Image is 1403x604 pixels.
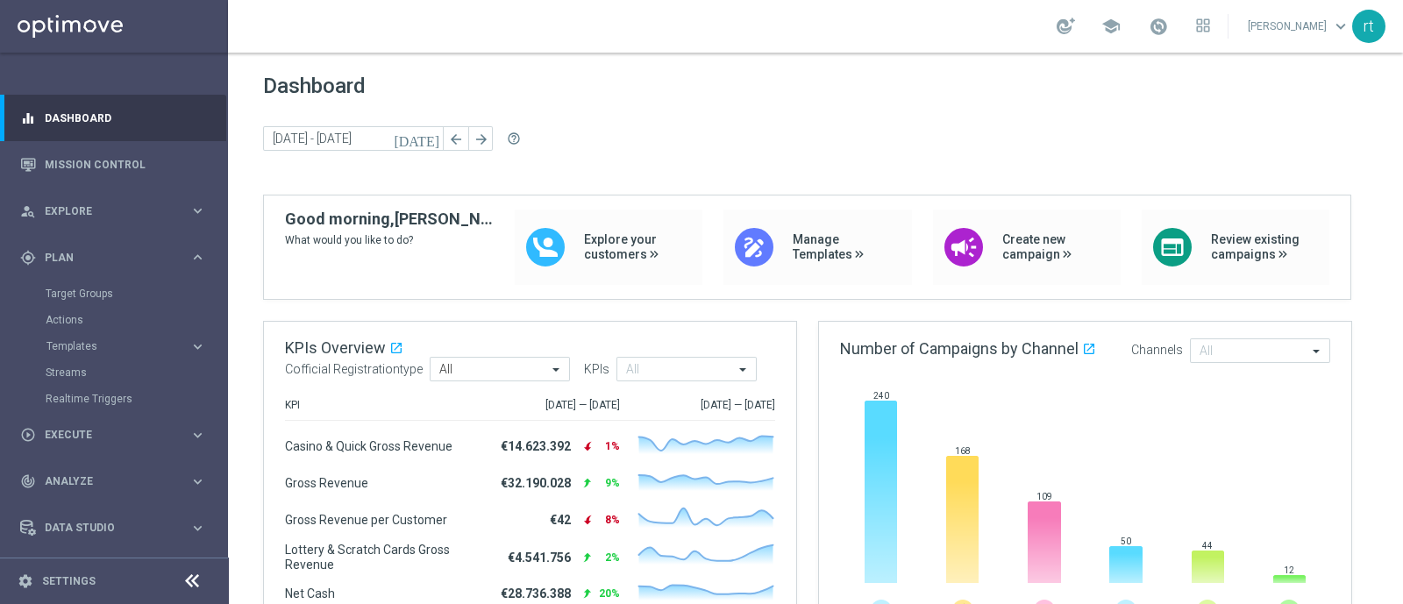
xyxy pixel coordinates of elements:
i: keyboard_arrow_right [189,427,206,444]
div: Explore [20,203,189,219]
div: Mission Control [20,141,206,188]
span: Data Studio [45,522,189,533]
i: keyboard_arrow_right [189,520,206,536]
i: person_search [20,203,36,219]
a: [PERSON_NAME]keyboard_arrow_down [1246,13,1352,39]
div: Actions [46,307,226,333]
i: keyboard_arrow_right [189,249,206,266]
a: Dashboard [45,95,206,141]
span: school [1101,17,1121,36]
a: Mission Control [45,141,206,188]
i: keyboard_arrow_right [189,473,206,490]
button: play_circle_outline Execute keyboard_arrow_right [19,428,207,442]
button: gps_fixed Plan keyboard_arrow_right [19,251,207,265]
button: equalizer Dashboard [19,111,207,125]
div: Dashboard [20,95,206,141]
span: Execute [45,430,189,440]
button: Mission Control [19,158,207,172]
span: Templates [46,341,172,352]
a: Streams [46,366,182,380]
button: track_changes Analyze keyboard_arrow_right [19,474,207,488]
i: track_changes [20,473,36,489]
div: Analyze [20,473,189,489]
a: Realtime Triggers [46,392,182,406]
div: Plan [20,250,189,266]
span: Plan [45,252,189,263]
div: Realtime Triggers [46,386,226,412]
div: Streams [46,359,226,386]
a: Actions [46,313,182,327]
div: Execute [20,427,189,443]
div: Optibot [20,551,206,598]
div: Target Groups [46,281,226,307]
div: rt [1352,10,1385,43]
div: Templates [46,333,226,359]
span: Analyze [45,476,189,487]
button: person_search Explore keyboard_arrow_right [19,204,207,218]
a: Target Groups [46,287,182,301]
span: Explore [45,206,189,217]
div: Data Studio [20,520,189,536]
a: Settings [42,576,96,586]
a: Optibot [45,551,183,598]
i: gps_fixed [20,250,36,266]
i: equalizer [20,110,36,126]
div: Templates [46,341,189,352]
i: keyboard_arrow_right [189,203,206,219]
i: play_circle_outline [20,427,36,443]
button: Templates keyboard_arrow_right [46,339,207,353]
i: settings [18,573,33,589]
button: Data Studio keyboard_arrow_right [19,521,207,535]
span: keyboard_arrow_down [1331,17,1350,36]
i: keyboard_arrow_right [189,338,206,355]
